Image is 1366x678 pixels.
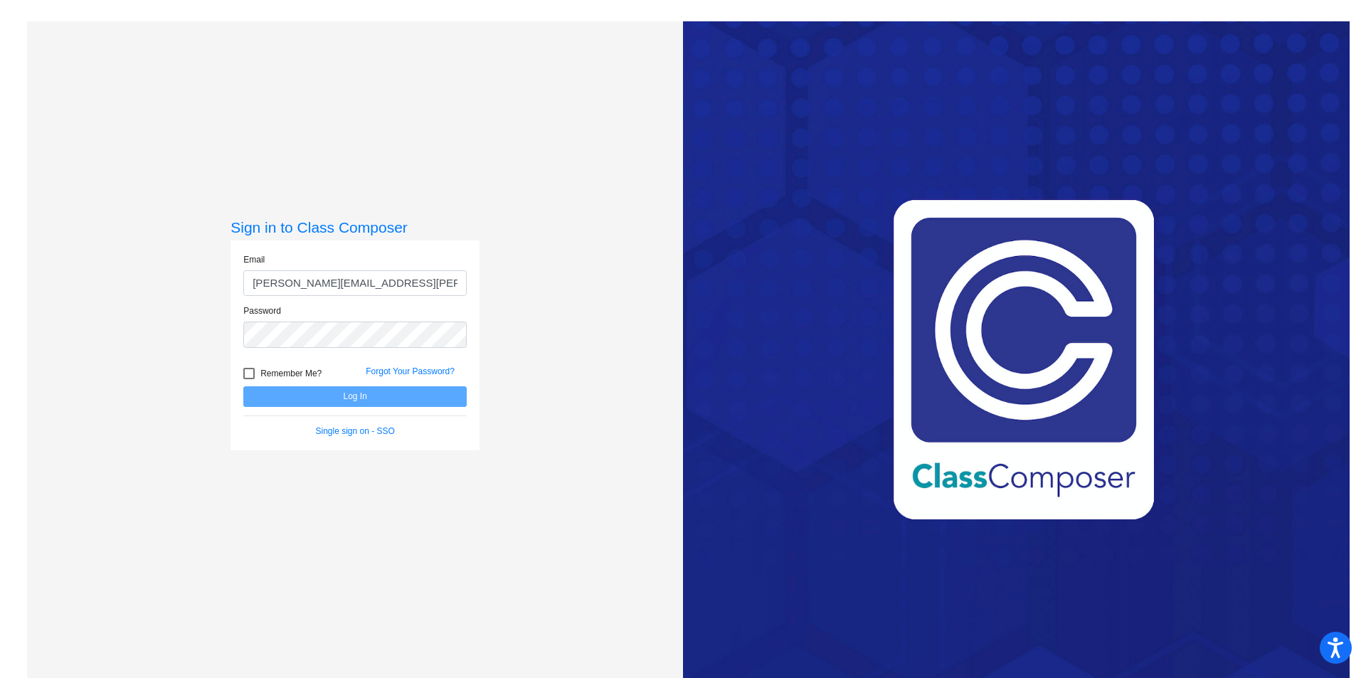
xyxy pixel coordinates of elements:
h3: Sign in to Class Composer [231,218,480,236]
a: Single sign on - SSO [316,426,395,436]
span: Remember Me? [260,365,322,382]
label: Password [243,304,281,317]
button: Log In [243,386,467,407]
label: Email [243,253,265,266]
a: Forgot Your Password? [366,366,455,376]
